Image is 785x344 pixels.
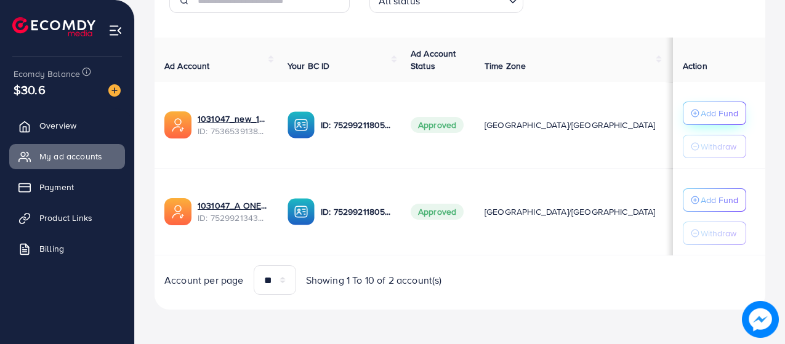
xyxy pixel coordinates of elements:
[701,106,738,121] p: Add Fund
[9,113,125,138] a: Overview
[683,188,746,212] button: Add Fund
[288,111,315,138] img: ic-ba-acc.ded83a64.svg
[701,139,736,154] p: Withdraw
[12,17,95,36] img: logo
[288,198,315,225] img: ic-ba-acc.ded83a64.svg
[306,273,442,287] span: Showing 1 To 10 of 2 account(s)
[108,23,123,38] img: menu
[39,119,76,132] span: Overview
[683,222,746,245] button: Withdraw
[485,206,656,218] span: [GEOGRAPHIC_DATA]/[GEOGRAPHIC_DATA]
[288,60,330,72] span: Your BC ID
[198,113,268,138] div: <span class='underline'>1031047_new_1754737326433</span></br>7536539138628403201
[683,102,746,125] button: Add Fund
[39,212,92,224] span: Product Links
[164,111,191,138] img: ic-ads-acc.e4c84228.svg
[701,226,736,241] p: Withdraw
[485,60,526,72] span: Time Zone
[742,301,779,338] img: image
[198,199,268,212] a: 1031047_A ONE BEDDING_1753196436598
[164,273,244,287] span: Account per page
[411,117,464,133] span: Approved
[14,81,46,98] span: $30.6
[321,118,391,132] p: ID: 7529921180598337552
[9,175,125,199] a: Payment
[14,68,80,80] span: Ecomdy Balance
[411,47,456,72] span: Ad Account Status
[39,242,64,255] span: Billing
[164,198,191,225] img: ic-ads-acc.e4c84228.svg
[198,212,268,224] span: ID: 7529921343337742352
[39,150,102,162] span: My ad accounts
[683,135,746,158] button: Withdraw
[108,84,121,97] img: image
[9,144,125,169] a: My ad accounts
[9,206,125,230] a: Product Links
[198,113,268,125] a: 1031047_new_1754737326433
[485,119,656,131] span: [GEOGRAPHIC_DATA]/[GEOGRAPHIC_DATA]
[39,181,74,193] span: Payment
[321,204,391,219] p: ID: 7529921180598337552
[198,199,268,225] div: <span class='underline'>1031047_A ONE BEDDING_1753196436598</span></br>7529921343337742352
[701,193,738,207] p: Add Fund
[198,125,268,137] span: ID: 7536539138628403201
[683,60,707,72] span: Action
[9,236,125,261] a: Billing
[411,204,464,220] span: Approved
[164,60,210,72] span: Ad Account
